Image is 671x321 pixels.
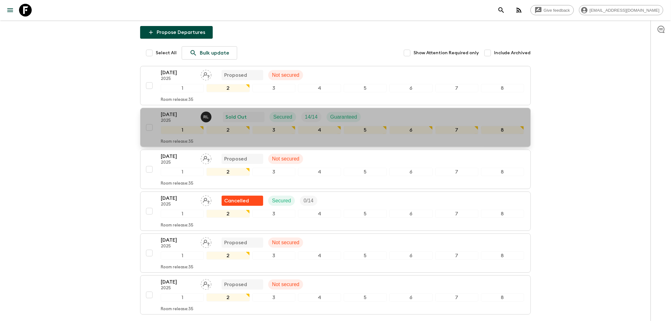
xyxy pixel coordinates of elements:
[252,293,296,302] div: 3
[268,196,295,206] div: Secured
[586,8,663,13] span: [EMAIL_ADDRESS][DOMAIN_NAME]
[4,4,16,16] button: menu
[161,76,196,82] p: 2025
[140,275,531,315] button: [DATE]2025Assign pack leaderProposedNot secured12345678Room release:35
[206,126,250,134] div: 2
[301,112,322,122] div: Trip Fill
[161,202,196,207] p: 2025
[481,168,524,176] div: 8
[206,84,250,92] div: 2
[389,126,433,134] div: 6
[161,194,196,202] p: [DATE]
[344,210,387,218] div: 5
[161,210,204,218] div: 1
[300,196,317,206] div: Trip Fill
[161,168,204,176] div: 1
[161,252,204,260] div: 1
[201,281,212,286] span: Assign pack leader
[222,196,263,206] div: Flash Pack cancellation
[298,210,341,218] div: 4
[206,168,250,176] div: 2
[344,293,387,302] div: 5
[305,113,318,121] p: 14 / 14
[270,112,296,122] div: Secured
[344,126,387,134] div: 5
[344,84,387,92] div: 5
[344,252,387,260] div: 5
[344,168,387,176] div: 5
[140,233,531,273] button: [DATE]2025Assign pack leaderProposedNot secured12345678Room release:35
[224,71,247,79] p: Proposed
[481,252,524,260] div: 8
[298,252,341,260] div: 4
[481,210,524,218] div: 8
[161,126,204,134] div: 1
[224,239,247,246] p: Proposed
[140,66,531,105] button: [DATE]2025Assign pack leaderProposedNot secured12345678Room release:35
[161,223,193,228] p: Room release: 35
[495,4,508,16] button: search adventures
[481,126,524,134] div: 8
[252,252,296,260] div: 3
[298,293,341,302] div: 4
[435,252,479,260] div: 7
[268,238,303,248] div: Not secured
[161,111,196,118] p: [DATE]
[161,118,196,123] p: 2025
[225,113,247,121] p: Sold Out
[140,26,213,39] button: Propose Departures
[268,154,303,164] div: Not secured
[273,113,292,121] p: Secured
[224,155,247,163] p: Proposed
[200,49,229,57] p: Bulk update
[161,293,204,302] div: 1
[531,5,574,15] a: Give feedback
[298,168,341,176] div: 4
[161,153,196,160] p: [DATE]
[201,197,212,202] span: Assign pack leader
[330,113,357,121] p: Guaranteed
[161,244,196,249] p: 2025
[206,252,250,260] div: 2
[435,210,479,218] div: 7
[252,84,296,92] div: 3
[203,115,209,120] p: R L
[272,155,299,163] p: Not secured
[161,84,204,92] div: 1
[182,46,237,60] a: Bulk update
[494,50,531,56] span: Include Archived
[201,72,212,77] span: Assign pack leader
[435,293,479,302] div: 7
[414,50,479,56] span: Show Attention Required only
[161,97,193,102] p: Room release: 35
[161,69,196,76] p: [DATE]
[161,181,193,186] p: Room release: 35
[389,293,433,302] div: 6
[206,293,250,302] div: 2
[481,293,524,302] div: 8
[435,126,479,134] div: 7
[161,307,193,312] p: Room release: 35
[156,50,177,56] span: Select All
[140,150,531,189] button: [DATE]2025Assign pack leaderProposedNot secured12345678Room release:35
[161,278,196,286] p: [DATE]
[252,210,296,218] div: 3
[161,160,196,165] p: 2025
[252,168,296,176] div: 3
[389,210,433,218] div: 6
[304,197,314,205] p: 0 / 14
[389,84,433,92] div: 6
[540,8,574,13] span: Give feedback
[201,155,212,160] span: Assign pack leader
[206,210,250,218] div: 2
[161,236,196,244] p: [DATE]
[272,71,299,79] p: Not secured
[481,84,524,92] div: 8
[435,84,479,92] div: 7
[201,114,213,119] span: Ryan Lependy
[435,168,479,176] div: 7
[201,239,212,244] span: Assign pack leader
[224,281,247,288] p: Proposed
[140,108,531,147] button: [DATE]2025Ryan LependySold OutSecuredTrip FillGuaranteed12345678Room release:35
[389,252,433,260] div: 6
